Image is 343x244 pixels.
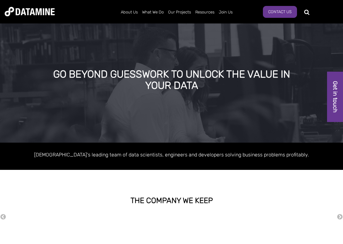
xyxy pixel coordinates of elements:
a: Contact Us [263,6,297,18]
strong: THE COMPANY WE KEEP [131,196,213,205]
div: GO BEYOND GUESSWORK TO UNLOCK THE VALUE IN YOUR DATA [42,69,301,91]
p: [DEMOGRAPHIC_DATA]'s leading team of data scientists, engineers and developers solving business p... [5,150,338,159]
a: Our Projects [166,4,193,20]
a: Resources [193,4,217,20]
img: Datamine [5,7,55,16]
button: Next [337,214,343,221]
a: What We Do [140,4,166,20]
a: Get in touch [327,72,343,122]
a: About Us [119,4,140,20]
a: Join Us [217,4,235,20]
